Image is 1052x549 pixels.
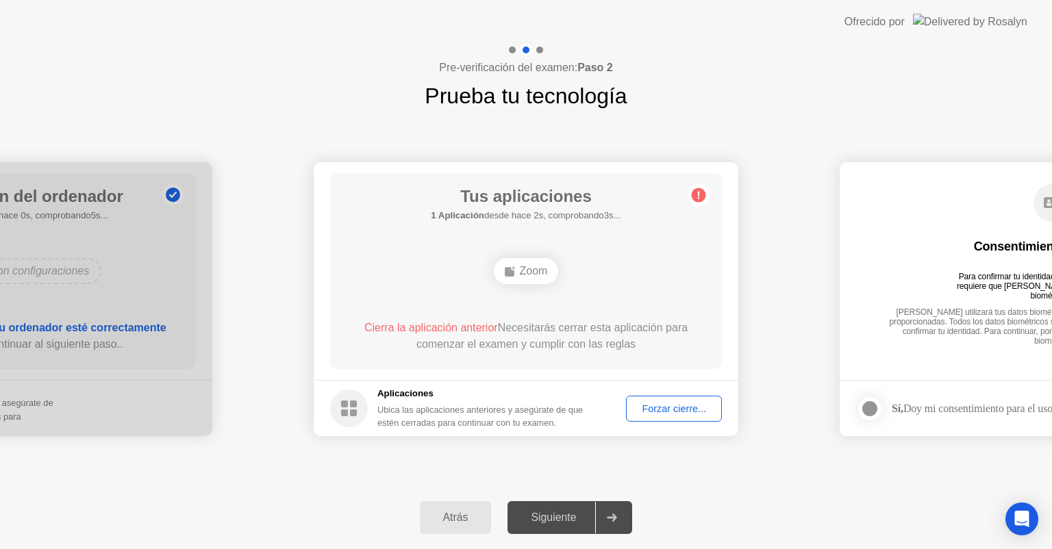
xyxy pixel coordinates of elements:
[892,403,903,414] strong: Sí,
[631,403,717,414] div: Forzar cierre...
[424,511,488,524] div: Atrás
[431,210,484,220] b: 1 Aplicación
[420,501,492,534] button: Atrás
[431,184,621,209] h1: Tus aplicaciones
[364,322,498,333] span: Cierra la aplicación anterior
[377,387,585,400] h5: Aplicaciones
[1005,502,1038,535] div: Open Intercom Messenger
[439,60,612,76] h4: Pre-verificación del examen:
[844,14,905,30] div: Ofrecido por
[377,403,585,429] div: Ubica las aplicaciones anteriores y asegúrate de que estén cerradas para continuar con tu examen.
[577,62,613,73] b: Paso 2
[512,511,595,524] div: Siguiente
[350,320,703,353] div: Necesitarás cerrar esta aplicación para comenzar el examen y cumplir con las reglas
[626,396,722,422] button: Forzar cierre...
[431,209,621,222] h5: desde hace 2s, comprobando3s...
[494,258,559,284] div: Zoom
[508,501,632,534] button: Siguiente
[425,79,627,112] h1: Prueba tu tecnología
[913,14,1027,29] img: Delivered by Rosalyn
